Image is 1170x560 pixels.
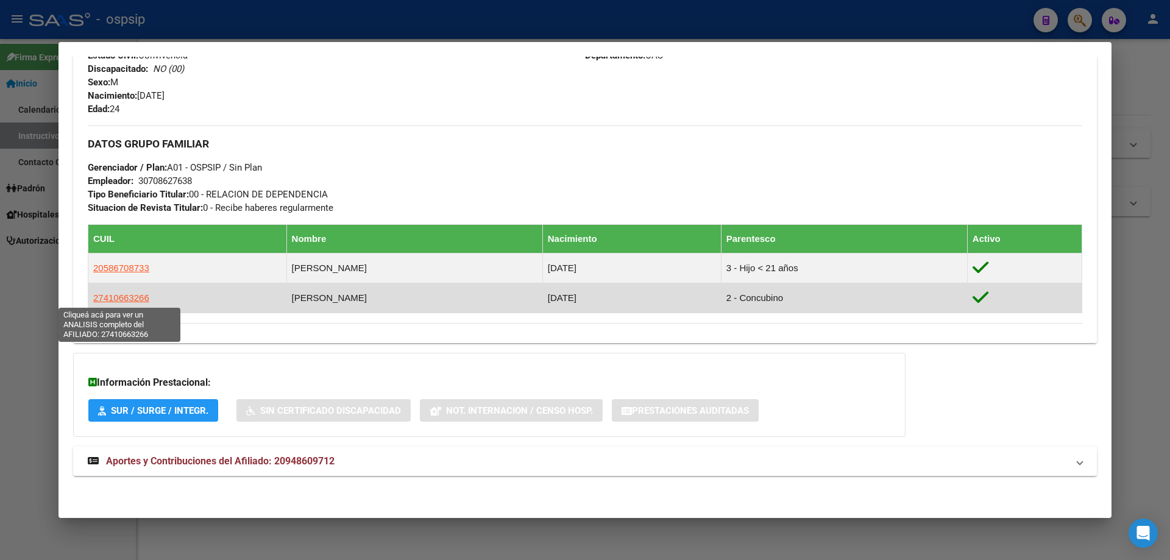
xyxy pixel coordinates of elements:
span: 24 [88,104,119,115]
th: Activo [967,225,1082,253]
button: Prestaciones Auditadas [612,399,759,422]
h3: DATOS GRUPO FAMILIAR [88,137,1082,151]
th: Parentesco [721,225,967,253]
th: CUIL [88,225,287,253]
strong: Situacion de Revista Titular: [88,202,203,213]
strong: Discapacitado: [88,63,148,74]
span: Not. Internacion / Censo Hosp. [446,405,593,416]
div: Open Intercom Messenger [1129,519,1158,548]
th: Nacimiento [542,225,721,253]
span: A01 - OSPSIP / Sin Plan [88,162,262,173]
span: Aportes y Contribuciones del Afiliado: 20948609712 [106,455,335,467]
td: [DATE] [542,253,721,283]
strong: Gerenciador / Plan: [88,162,167,173]
td: [PERSON_NAME] [286,283,542,313]
span: Prestaciones Auditadas [632,405,749,416]
strong: Empleador: [88,175,133,186]
i: NO (00) [153,63,184,74]
th: Nombre [286,225,542,253]
span: 20586708733 [93,263,149,273]
button: SUR / SURGE / INTEGR. [88,399,218,422]
strong: Sexo: [88,77,110,88]
span: Sin Certificado Discapacidad [260,405,401,416]
button: Not. Internacion / Censo Hosp. [420,399,603,422]
span: [DATE] [88,90,165,101]
mat-expansion-panel-header: Aportes y Contribuciones del Afiliado: 20948609712 [73,447,1097,476]
span: 00 - RELACION DE DEPENDENCIA [88,189,328,200]
h3: Información Prestacional: [88,375,890,390]
strong: Nacimiento: [88,90,137,101]
div: 30708627638 [138,174,192,188]
td: [PERSON_NAME] [286,253,542,283]
strong: Tipo Beneficiario Titular: [88,189,189,200]
span: M [88,77,118,88]
button: Sin Certificado Discapacidad [236,399,411,422]
td: 2 - Concubino [721,283,967,313]
strong: Edad: [88,104,110,115]
span: 27410663266 [93,292,149,303]
td: [DATE] [542,283,721,313]
span: 0 - Recibe haberes regularmente [88,202,333,213]
td: 3 - Hijo < 21 años [721,253,967,283]
span: SUR / SURGE / INTEGR. [111,405,208,416]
